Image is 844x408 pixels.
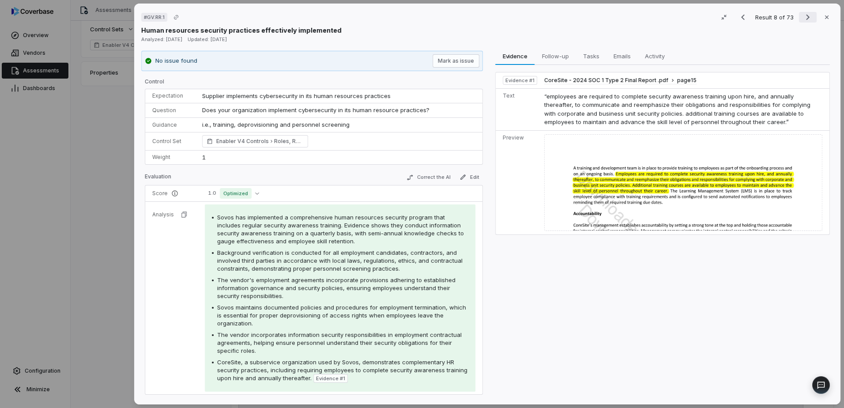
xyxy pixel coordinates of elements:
p: Weight [152,154,192,161]
button: Next result [799,12,817,23]
td: Preview [496,130,541,234]
span: Activity [641,50,668,62]
span: Updated: [DATE] [188,36,227,42]
p: Score [152,190,194,197]
p: Human resources security practices effectively implemented [141,26,342,35]
p: Evaluation [145,173,171,184]
p: Analysis [152,211,174,218]
span: Analyzed: [DATE] [141,36,182,42]
span: Evidence # 1 [316,375,345,382]
button: Copy link [168,9,184,25]
p: Guidance [152,121,192,128]
button: 1.0Optimized [205,188,263,199]
span: Emails [610,50,634,62]
span: Evidence [499,50,531,62]
button: Edit [456,172,483,182]
p: Result 8 of 73 [755,12,795,22]
span: Supplier implements cybersecurity in its human resources practices [202,92,391,99]
span: The vendor incorporates information security responsibilities in employment contractual agreement... [217,331,462,354]
span: Background verification is conducted for all employment candidates, contractors, and involved thi... [217,249,463,272]
span: Tasks [580,50,603,62]
span: CoreSite, a subservice organization used by Sovos, demonstrates complementary HR security practic... [217,359,467,382]
p: i.e., training, deprovisioning and personnel screening [202,121,475,129]
span: Does your organization implement cybersecurity in its human resource practices? [202,106,430,113]
p: No issue found [155,57,197,65]
p: Control [145,78,483,89]
span: Enabler V4 Controls Roles, Responsibilities, and Authorities [216,137,304,146]
img: a77e6cc11e8e4b669eb3ade72a4aa3a1_original.jpg_w1200.jpg [544,134,822,231]
button: Correct the AI [403,172,454,183]
span: # GV.RR.1 [144,14,165,21]
span: The vendor's employment agreements incorporate provisions adhering to established information gov... [217,276,456,299]
span: CoreSite - 2024 SOC 1 Type 2 Final Report .pdf [544,77,668,84]
span: 1 [202,154,206,161]
span: Follow-up [539,50,573,62]
button: Previous result [734,12,752,23]
span: page 15 [677,77,697,84]
span: Optimized [220,188,252,199]
span: “employees are required to complete security awareness training upon hire, and annually thereafte... [544,93,810,126]
span: Sovos has implemented a comprehensive human resources security program that includes regular secu... [217,214,464,245]
p: Control Set [152,138,192,145]
p: Question [152,107,192,114]
button: CoreSite - 2024 SOC 1 Type 2 Final Report .pdfpage15 [544,77,697,84]
p: Expectation [152,92,192,99]
span: Evidence # 1 [505,77,535,84]
td: Text [496,88,541,130]
button: Mark as issue [433,54,479,68]
span: Sovos maintains documented policies and procedures for employment termination, which is essential... [217,304,466,327]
